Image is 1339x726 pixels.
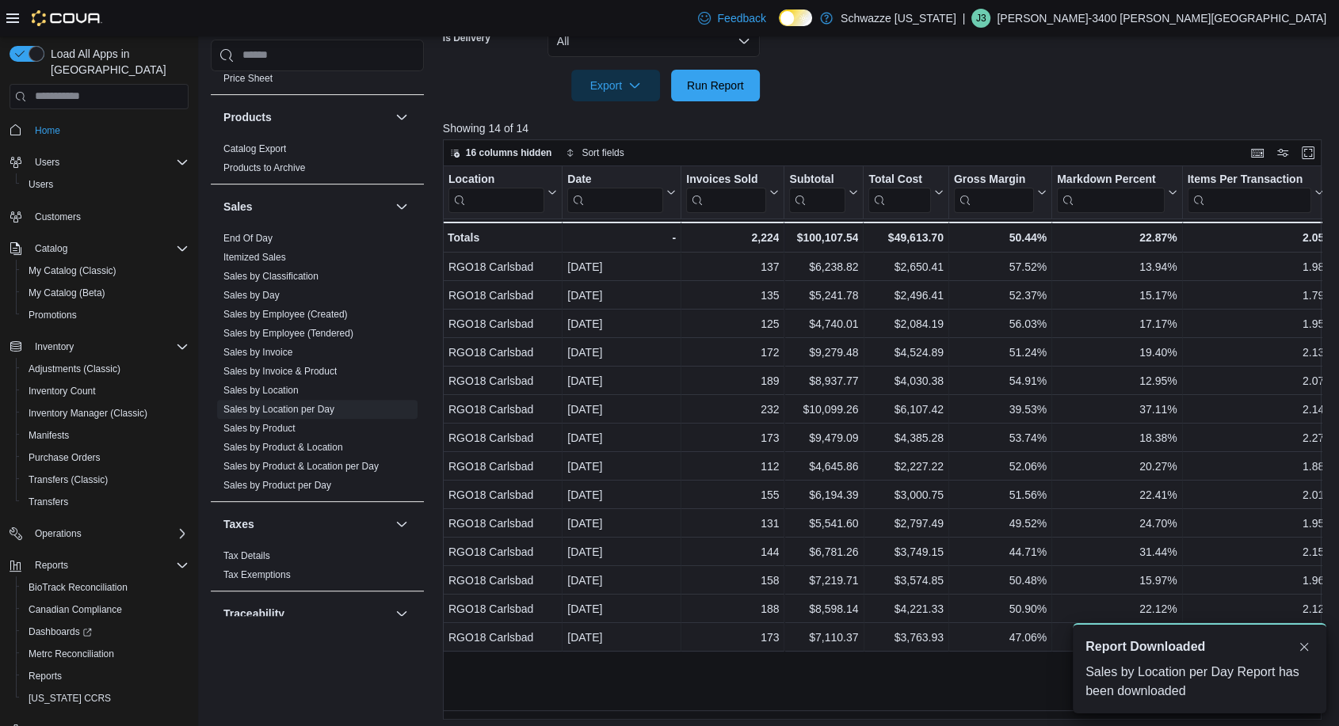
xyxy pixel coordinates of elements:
div: $2,797.49 [868,514,943,533]
a: Inventory Manager (Classic) [22,404,154,423]
button: Sort fields [559,143,630,162]
button: Home [3,119,195,142]
button: Inventory Count [16,380,195,402]
span: Export [581,70,650,101]
div: $9,279.48 [789,343,858,362]
button: Inventory Manager (Classic) [16,402,195,424]
span: End Of Day [223,232,273,245]
span: Transfers [29,496,68,508]
span: Dark Mode [779,26,780,27]
a: Users [22,175,59,194]
div: [DATE] [567,571,676,590]
div: 173 [686,428,779,447]
p: Schwazze [US_STATE] [841,9,956,28]
span: Sort fields [582,146,624,159]
div: Items Per Transaction [1187,172,1311,212]
input: Dark Mode [779,10,812,26]
div: 44.71% [954,542,1047,561]
div: $10,099.26 [789,400,858,419]
a: Sales by Product & Location per Day [223,461,379,472]
button: Sales [223,199,389,215]
span: Customers [35,211,81,223]
span: Tax Details [223,549,270,562]
a: Sales by Product per Day [223,480,331,491]
a: Sales by Day [223,290,280,301]
button: Display options [1273,143,1292,162]
a: Dashboards [16,621,195,643]
span: Purchase Orders [22,448,189,467]
a: Metrc Reconciliation [22,644,120,663]
div: [DATE] [567,257,676,276]
div: 56.03% [954,314,1047,333]
div: RGO18 Carlsbad [448,542,557,561]
div: 39.53% [954,400,1047,419]
div: 158 [686,571,779,590]
button: Users [16,173,195,196]
span: Users [22,175,189,194]
div: [DATE] [567,286,676,305]
span: Sales by Invoice [223,346,292,359]
div: $4,030.38 [868,371,943,390]
span: Washington CCRS [22,689,189,708]
div: 1.95 [1187,514,1324,533]
span: Catalog Export [223,143,286,155]
span: Sales by Product per Day [223,479,331,492]
a: Sales by Product [223,423,296,434]
button: Manifests [16,424,195,447]
div: 51.56% [954,485,1047,504]
div: 2.13 [1187,343,1324,362]
button: Gross Margin [954,172,1047,212]
a: Sales by Employee (Tendered) [223,328,353,339]
div: 172 [686,343,779,362]
button: Traceability [392,604,411,623]
a: Itemized Sales [223,252,286,263]
button: Canadian Compliance [16,599,195,621]
div: 20.27% [1057,457,1177,476]
div: 18.38% [1057,428,1177,447]
div: RGO18 Carlsbad [448,371,557,390]
a: BioTrack Reconciliation [22,578,134,597]
p: [PERSON_NAME]-3400 [PERSON_NAME][GEOGRAPHIC_DATA] [997,9,1326,28]
a: Sales by Employee (Created) [223,309,348,320]
div: 51.24% [954,343,1047,362]
div: RGO18 Carlsbad [448,343,557,362]
span: Users [35,156,59,169]
button: Customers [3,205,195,228]
div: 189 [686,371,779,390]
div: RGO18 Carlsbad [448,314,557,333]
span: Dashboards [29,625,92,638]
span: [US_STATE] CCRS [29,692,111,705]
button: Reports [29,556,74,575]
div: [DATE] [567,371,676,390]
a: Catalog Export [223,143,286,154]
button: Transfers (Classic) [16,469,195,491]
span: Sales by Product & Location per Day [223,460,379,473]
span: Dashboards [22,622,189,641]
div: - [567,228,676,247]
span: Transfers (Classic) [22,470,189,489]
div: Subtotal [789,172,845,187]
a: Dashboards [22,622,98,641]
div: $4,645.86 [789,457,858,476]
div: 232 [686,400,779,419]
span: Sales by Location [223,384,299,397]
div: [DATE] [567,457,676,476]
div: RGO18 Carlsbad [448,400,557,419]
button: Users [29,153,66,172]
span: Run Report [687,78,744,93]
span: Sales by Invoice & Product [223,365,337,378]
span: Products to Archive [223,162,305,174]
div: $4,385.28 [868,428,943,447]
div: [DATE] [567,314,676,333]
div: [DATE] [567,400,676,419]
span: Sales by Day [223,289,280,302]
div: RGO18 Carlsbad [448,286,557,305]
div: RGO18 Carlsbad [448,514,557,533]
span: Reports [29,556,189,575]
div: RGO18 Carlsbad [448,457,557,476]
span: Promotions [29,309,77,321]
button: Operations [3,523,195,545]
div: 2.07 [1187,371,1324,390]
span: Transfers (Classic) [29,473,108,486]
button: Products [392,108,411,127]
